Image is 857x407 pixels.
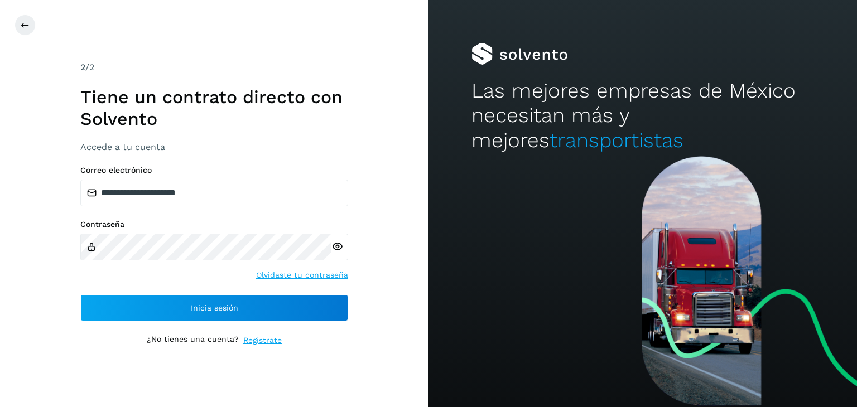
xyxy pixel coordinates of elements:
span: 2 [80,62,85,72]
h3: Accede a tu cuenta [80,142,348,152]
button: Inicia sesión [80,294,348,321]
span: Inicia sesión [191,304,238,312]
h2: Las mejores empresas de México necesitan más y mejores [471,79,814,153]
label: Correo electrónico [80,166,348,175]
span: transportistas [550,128,683,152]
a: Olvidaste tu contraseña [256,269,348,281]
div: /2 [80,61,348,74]
label: Contraseña [80,220,348,229]
p: ¿No tienes una cuenta? [147,335,239,346]
a: Regístrate [243,335,282,346]
h1: Tiene un contrato directo con Solvento [80,86,348,129]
